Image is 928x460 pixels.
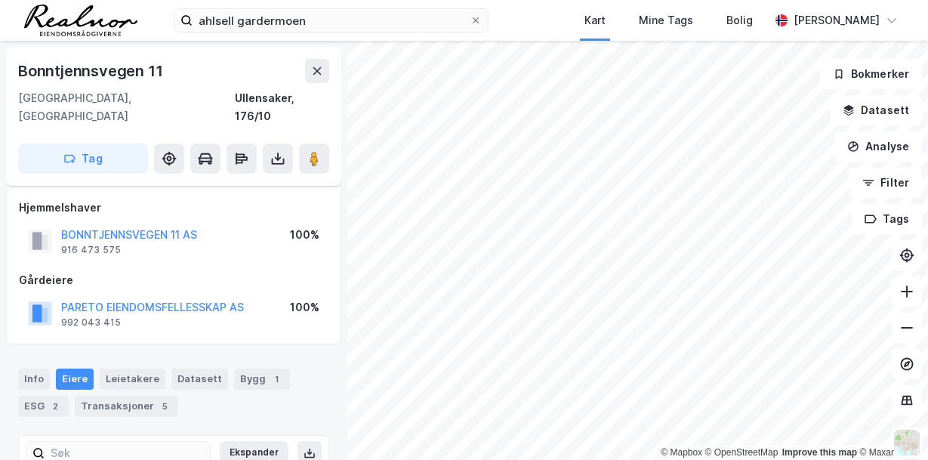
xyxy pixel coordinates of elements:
[61,244,121,256] div: 916 473 575
[705,447,778,458] a: OpenStreetMap
[269,372,284,387] div: 1
[18,89,235,125] div: [GEOGRAPHIC_DATA], [GEOGRAPHIC_DATA]
[19,199,328,217] div: Hjemmelshaver
[234,369,290,390] div: Bygg
[19,271,328,289] div: Gårdeiere
[830,95,922,125] button: Datasett
[56,369,94,390] div: Eiere
[834,131,922,162] button: Analyse
[639,11,693,29] div: Mine Tags
[820,59,922,89] button: Bokmerker
[852,204,922,234] button: Tags
[235,89,329,125] div: Ullensaker, 176/10
[100,369,165,390] div: Leietakere
[584,11,606,29] div: Kart
[61,316,121,329] div: 992 043 415
[852,387,928,460] iframe: Chat Widget
[18,59,165,83] div: Bonntjennsvegen 11
[18,144,148,174] button: Tag
[24,5,137,36] img: realnor-logo.934646d98de889bb5806.png
[48,399,63,414] div: 2
[782,447,857,458] a: Improve this map
[290,226,319,244] div: 100%
[18,396,69,417] div: ESG
[794,11,880,29] div: [PERSON_NAME]
[290,298,319,316] div: 100%
[18,369,50,390] div: Info
[157,399,172,414] div: 5
[726,11,753,29] div: Bolig
[849,168,922,198] button: Filter
[171,369,228,390] div: Datasett
[852,387,928,460] div: Kontrollprogram for chat
[661,447,702,458] a: Mapbox
[75,396,178,417] div: Transaksjoner
[193,9,470,32] input: Søk på adresse, matrikkel, gårdeiere, leietakere eller personer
